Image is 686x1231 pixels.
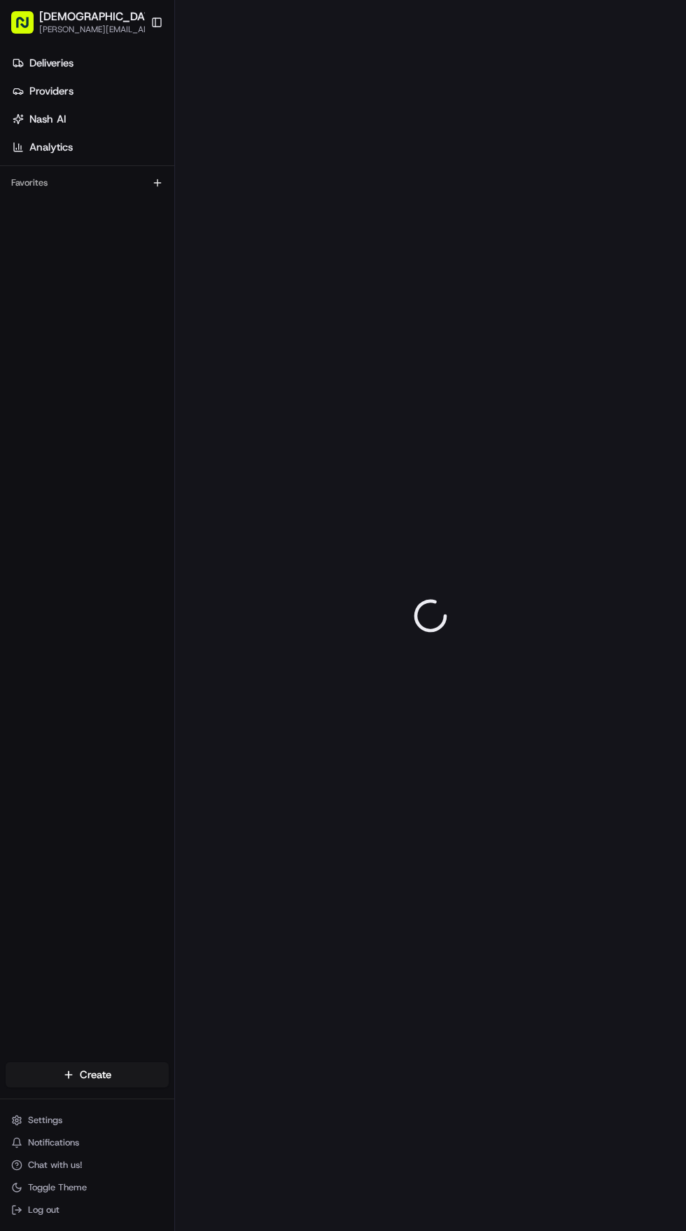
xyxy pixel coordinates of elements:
[29,140,73,154] span: Analytics
[6,78,174,104] a: Providers
[28,1181,87,1194] span: Toggle Theme
[39,10,162,24] button: [DEMOGRAPHIC_DATA]
[29,112,66,126] span: Nash AI
[80,1068,111,1082] span: Create
[28,1204,59,1216] span: Log out
[6,1200,169,1220] button: Log out
[39,24,162,35] button: [PERSON_NAME][EMAIL_ADDRESS][DOMAIN_NAME]
[6,106,174,132] a: Nash AI
[6,6,145,39] button: [DEMOGRAPHIC_DATA][PERSON_NAME][EMAIL_ADDRESS][DOMAIN_NAME]
[6,50,174,76] a: Deliveries
[28,1136,79,1149] span: Notifications
[6,1178,169,1197] button: Toggle Theme
[6,1133,169,1153] button: Notifications
[6,172,169,194] div: Favorites
[6,135,174,160] a: Analytics
[6,1062,169,1087] button: Create
[6,1155,169,1175] button: Chat with us!
[28,1114,62,1127] span: Settings
[29,56,73,70] span: Deliveries
[29,84,73,98] span: Providers
[28,1159,83,1171] span: Chat with us!
[6,1110,169,1130] button: Settings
